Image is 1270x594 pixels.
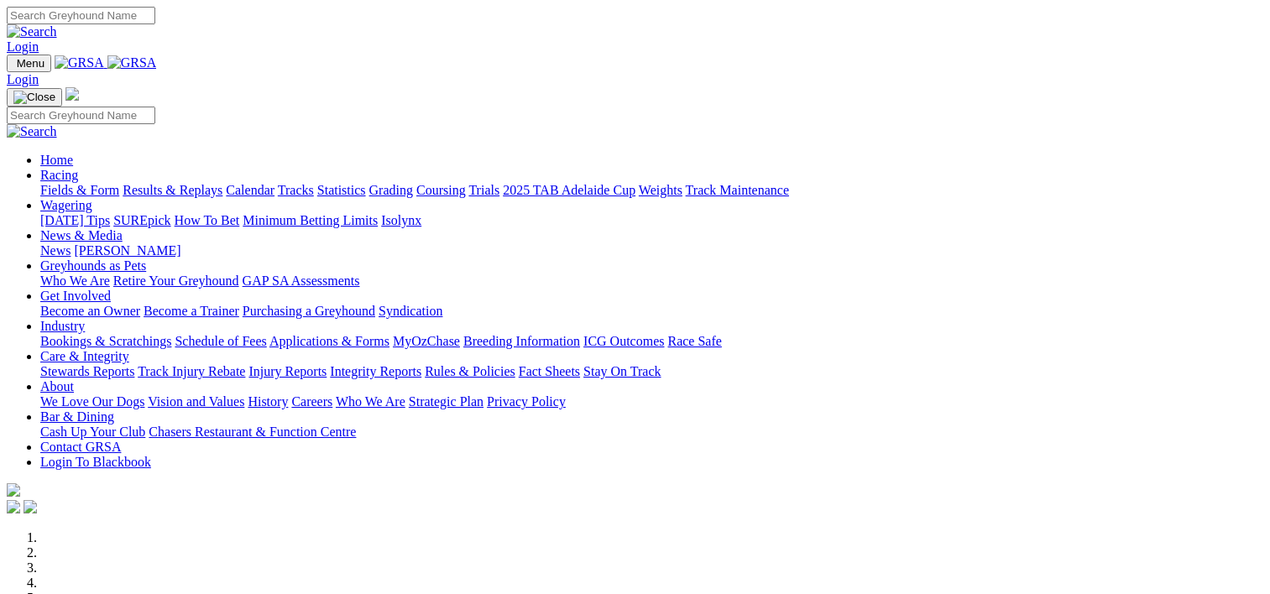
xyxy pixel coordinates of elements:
[519,364,580,378] a: Fact Sheets
[40,409,114,424] a: Bar & Dining
[468,183,499,197] a: Trials
[149,425,356,439] a: Chasers Restaurant & Function Centre
[40,213,110,227] a: [DATE] Tips
[7,500,20,513] img: facebook.svg
[107,55,157,70] img: GRSA
[40,183,1263,198] div: Racing
[7,72,39,86] a: Login
[7,39,39,54] a: Login
[379,304,442,318] a: Syndication
[243,304,375,318] a: Purchasing a Greyhound
[248,364,327,378] a: Injury Reports
[40,213,1263,228] div: Wagering
[74,243,180,258] a: [PERSON_NAME]
[113,274,239,288] a: Retire Your Greyhound
[40,243,1263,258] div: News & Media
[40,425,145,439] a: Cash Up Your Club
[7,107,155,124] input: Search
[40,349,129,363] a: Care & Integrity
[40,334,1263,349] div: Industry
[144,304,239,318] a: Become a Trainer
[40,183,119,197] a: Fields & Form
[336,394,405,409] a: Who We Are
[269,334,389,348] a: Applications & Forms
[40,304,140,318] a: Become an Owner
[40,364,1263,379] div: Care & Integrity
[278,183,314,197] a: Tracks
[425,364,515,378] a: Rules & Policies
[40,228,123,242] a: News & Media
[123,183,222,197] a: Results & Replays
[291,394,332,409] a: Careers
[416,183,466,197] a: Coursing
[381,213,421,227] a: Isolynx
[503,183,635,197] a: 2025 TAB Adelaide Cup
[487,394,566,409] a: Privacy Policy
[40,289,111,303] a: Get Involved
[40,334,171,348] a: Bookings & Scratchings
[248,394,288,409] a: History
[40,274,110,288] a: Who We Are
[463,334,580,348] a: Breeding Information
[7,55,51,72] button: Toggle navigation
[393,334,460,348] a: MyOzChase
[40,198,92,212] a: Wagering
[317,183,366,197] a: Statistics
[40,394,144,409] a: We Love Our Dogs
[40,364,134,378] a: Stewards Reports
[226,183,274,197] a: Calendar
[40,440,121,454] a: Contact GRSA
[369,183,413,197] a: Grading
[40,455,151,469] a: Login To Blackbook
[243,274,360,288] a: GAP SA Assessments
[639,183,682,197] a: Weights
[7,124,57,139] img: Search
[7,483,20,497] img: logo-grsa-white.png
[175,334,266,348] a: Schedule of Fees
[40,394,1263,409] div: About
[40,304,1263,319] div: Get Involved
[40,379,74,393] a: About
[40,425,1263,440] div: Bar & Dining
[667,334,721,348] a: Race Safe
[65,87,79,101] img: logo-grsa-white.png
[113,213,170,227] a: SUREpick
[17,57,44,70] span: Menu
[40,168,78,182] a: Racing
[55,55,104,70] img: GRSA
[148,394,244,409] a: Vision and Values
[686,183,789,197] a: Track Maintenance
[40,319,85,333] a: Industry
[40,153,73,167] a: Home
[7,88,62,107] button: Toggle navigation
[409,394,483,409] a: Strategic Plan
[243,213,378,227] a: Minimum Betting Limits
[583,334,664,348] a: ICG Outcomes
[175,213,240,227] a: How To Bet
[583,364,661,378] a: Stay On Track
[40,243,71,258] a: News
[13,91,55,104] img: Close
[330,364,421,378] a: Integrity Reports
[24,500,37,513] img: twitter.svg
[7,24,57,39] img: Search
[7,7,155,24] input: Search
[138,364,245,378] a: Track Injury Rebate
[40,258,146,273] a: Greyhounds as Pets
[40,274,1263,289] div: Greyhounds as Pets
